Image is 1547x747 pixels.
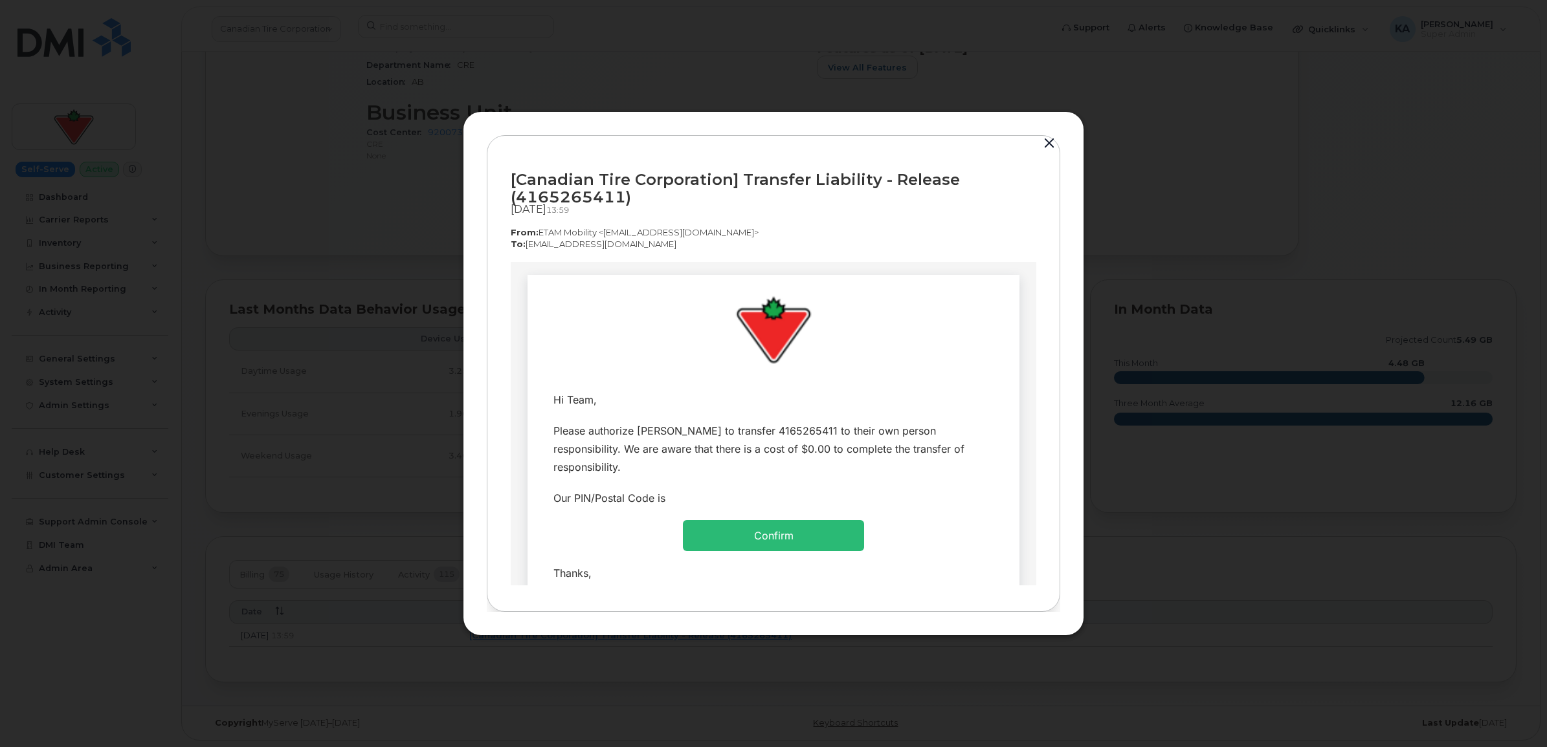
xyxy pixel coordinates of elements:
[511,239,526,249] strong: To:
[511,227,539,237] strong: From:
[511,226,1036,239] p: ETAM Mobility <[EMAIL_ADDRESS][DOMAIN_NAME]>
[43,227,483,245] div: Our PIN/Postal Code is
[43,302,483,338] div: Thanks, [PERSON_NAME]
[511,238,1036,250] p: [EMAIL_ADDRESS][DOMAIN_NAME]
[43,129,483,147] div: Hi Team,
[224,32,302,103] img: email_CT2016_IconLogo_SmlKey.png
[243,267,283,280] a: Confirm
[546,205,569,215] span: 13:59
[511,203,1036,216] div: [DATE]
[511,171,1036,206] div: [Canadian Tire Corporation] Transfer Liability - Release (4165265411)
[43,160,483,214] div: Please authorize [PERSON_NAME] to transfer 4165265411 to their own person responsibility. We are ...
